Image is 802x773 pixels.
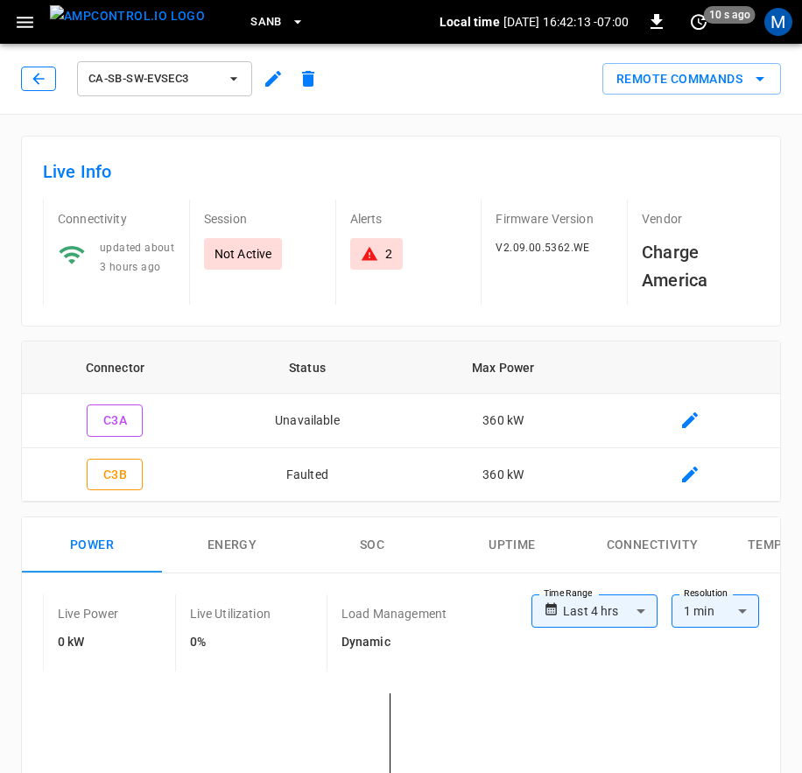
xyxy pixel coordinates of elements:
div: profile-icon [764,8,792,36]
button: C3B [87,459,143,491]
button: Energy [162,517,302,573]
span: SanB [250,12,282,32]
h6: Charge America [642,238,759,294]
div: 1 min [672,594,759,628]
p: Live Power [58,605,119,622]
div: 2 [385,245,392,263]
td: Faulted [208,448,406,502]
span: 10 s ago [704,6,756,24]
table: connector table [22,341,780,502]
button: set refresh interval [685,8,713,36]
button: C3A [87,404,143,437]
p: [DATE] 16:42:13 -07:00 [503,13,629,31]
label: Resolution [684,587,728,601]
td: 360 kW [406,448,600,502]
button: SOC [302,517,442,573]
div: Last 4 hrs [563,594,658,628]
td: 360 kW [406,394,600,448]
p: Connectivity [58,210,175,228]
button: SanB [243,5,312,39]
button: Remote Commands [602,63,781,95]
button: Connectivity [582,517,722,573]
div: remote commands options [602,63,781,95]
img: ampcontrol.io logo [50,5,205,27]
p: Vendor [642,210,759,228]
th: Connector [22,341,208,394]
p: Alerts [350,210,468,228]
th: Status [208,341,406,394]
p: Load Management [341,605,447,622]
button: ca-sb-sw-evseC3 [77,61,252,96]
label: Time Range [544,587,593,601]
h6: Dynamic [341,633,447,652]
p: Live Utilization [190,605,271,622]
span: updated about 3 hours ago [100,242,174,273]
p: Session [204,210,321,228]
h6: Live Info [43,158,759,186]
p: Not Active [215,245,272,263]
h6: 0% [190,633,271,652]
h6: 0 kW [58,633,119,652]
td: Unavailable [208,394,406,448]
span: ca-sb-sw-evseC3 [88,69,218,89]
span: V2.09.00.5362.WE [496,242,589,254]
button: Power [22,517,162,573]
button: Uptime [442,517,582,573]
th: Max Power [406,341,600,394]
p: Local time [440,13,500,31]
p: Firmware Version [496,210,613,228]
